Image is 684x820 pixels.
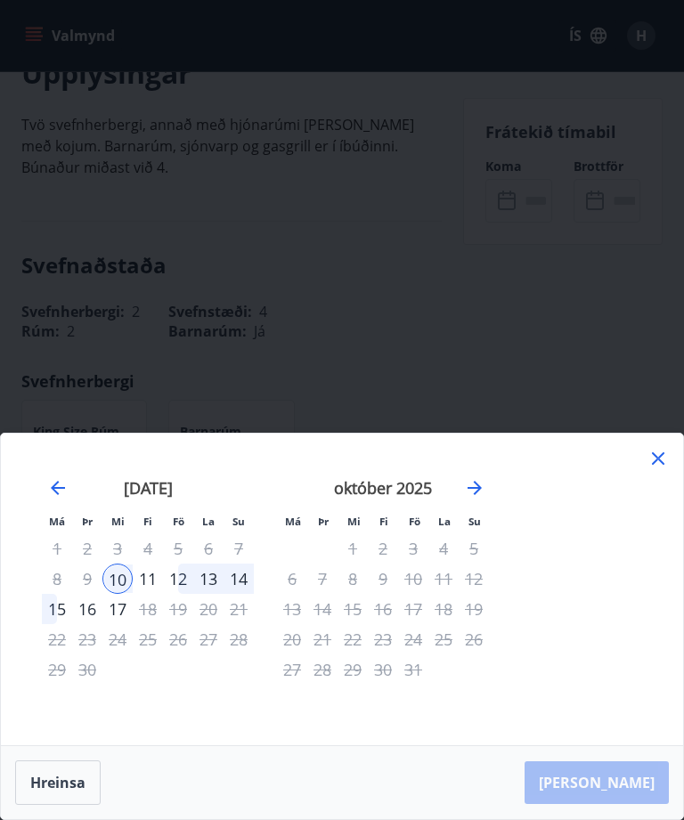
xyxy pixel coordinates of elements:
[277,564,307,594] td: Not available. mánudagur, 6. október 2025
[368,533,398,564] td: Not available. fimmtudagur, 2. október 2025
[202,515,215,528] small: La
[102,624,133,654] td: Not available. miðvikudagur, 24. september 2025
[193,533,224,564] td: Not available. laugardagur, 6. september 2025
[133,594,163,624] td: Not available. fimmtudagur, 18. september 2025
[285,515,301,528] small: Má
[72,533,102,564] td: Not available. þriðjudagur, 2. september 2025
[42,654,72,685] td: Not available. mánudagur, 29. september 2025
[72,594,102,624] div: 16
[49,515,65,528] small: Má
[368,624,398,654] div: Aðeins útritun í boði
[459,594,489,624] td: Not available. sunnudagur, 19. október 2025
[224,533,254,564] td: Not available. sunnudagur, 7. september 2025
[428,624,459,654] td: Not available. laugardagur, 25. október 2025
[224,564,254,594] div: 14
[42,594,72,624] td: Choose mánudagur, 15. september 2025 as your check-out date. It’s available.
[232,515,245,528] small: Su
[428,533,459,564] td: Not available. laugardagur, 4. október 2025
[124,477,173,499] strong: [DATE]
[15,760,101,805] button: Hreinsa
[338,533,368,564] td: Not available. miðvikudagur, 1. október 2025
[42,564,72,594] td: Not available. mánudagur, 8. september 2025
[398,594,428,624] td: Not available. föstudagur, 17. október 2025
[133,533,163,564] td: Not available. fimmtudagur, 4. september 2025
[459,564,489,594] td: Not available. sunnudagur, 12. október 2025
[338,624,368,654] td: Not available. miðvikudagur, 22. október 2025
[409,515,420,528] small: Fö
[334,477,432,499] strong: október 2025
[277,594,307,624] td: Not available. mánudagur, 13. október 2025
[338,594,368,624] td: Not available. miðvikudagur, 15. október 2025
[163,533,193,564] td: Not available. föstudagur, 5. september 2025
[102,564,133,594] td: Selected as start date. miðvikudagur, 10. september 2025
[102,594,133,624] div: Aðeins útritun í boði
[338,564,368,594] td: Not available. miðvikudagur, 8. október 2025
[428,564,459,594] td: Not available. laugardagur, 11. október 2025
[163,564,193,594] div: 12
[398,533,428,564] td: Not available. föstudagur, 3. október 2025
[143,515,152,528] small: Fi
[398,624,428,654] td: Not available. föstudagur, 24. október 2025
[224,624,254,654] td: Not available. sunnudagur, 28. september 2025
[102,533,133,564] td: Not available. miðvikudagur, 3. september 2025
[307,624,338,654] td: Not available. þriðjudagur, 21. október 2025
[42,624,72,654] td: Not available. mánudagur, 22. september 2025
[47,477,69,499] div: Move backward to switch to the previous month.
[398,654,428,685] td: Not available. föstudagur, 31. október 2025
[163,624,193,654] div: Aðeins útritun í boði
[277,624,307,654] td: Not available. mánudagur, 20. október 2025
[347,515,361,528] small: Mi
[318,515,329,528] small: Þr
[438,515,451,528] small: La
[72,564,102,594] td: Not available. þriðjudagur, 9. september 2025
[102,594,133,624] td: Choose miðvikudagur, 17. september 2025 as your check-out date. It’s available.
[368,564,398,594] td: Not available. fimmtudagur, 9. október 2025
[468,515,481,528] small: Su
[72,594,102,624] td: Choose þriðjudagur, 16. september 2025 as your check-out date. It’s available.
[111,515,125,528] small: Mi
[133,564,163,594] td: Choose fimmtudagur, 11. september 2025 as your check-out date. It’s available.
[307,564,338,594] td: Not available. þriðjudagur, 7. október 2025
[163,624,193,654] td: Not available. föstudagur, 26. september 2025
[224,564,254,594] td: Choose sunnudagur, 14. september 2025 as your check-out date. It’s available.
[42,533,72,564] td: Not available. mánudagur, 1. september 2025
[82,515,93,528] small: Þr
[72,654,102,685] td: Not available. þriðjudagur, 30. september 2025
[22,455,511,724] div: Calendar
[163,564,193,594] td: Choose föstudagur, 12. september 2025 as your check-out date. It’s available.
[277,654,307,685] td: Not available. mánudagur, 27. október 2025
[428,594,459,624] td: Not available. laugardagur, 18. október 2025
[224,594,254,624] td: Not available. sunnudagur, 21. september 2025
[42,594,72,624] div: 15
[72,533,102,564] div: Aðeins útritun í boði
[72,624,102,654] td: Not available. þriðjudagur, 23. september 2025
[173,515,184,528] small: Fö
[379,515,388,528] small: Fi
[163,594,193,624] td: Not available. föstudagur, 19. september 2025
[193,564,224,594] td: Choose laugardagur, 13. september 2025 as your check-out date. It’s available.
[307,654,338,685] td: Not available. þriðjudagur, 28. október 2025
[368,594,398,624] td: Not available. fimmtudagur, 16. október 2025
[133,624,163,654] td: Not available. fimmtudagur, 25. september 2025
[133,564,163,594] div: 11
[102,564,133,594] div: 10
[459,624,489,654] td: Not available. sunnudagur, 26. október 2025
[464,477,485,499] div: Move forward to switch to the next month.
[368,624,398,654] td: Not available. fimmtudagur, 23. október 2025
[193,564,224,594] div: 13
[307,594,338,624] td: Not available. þriðjudagur, 14. október 2025
[459,533,489,564] td: Not available. sunnudagur, 5. október 2025
[398,564,428,594] td: Not available. föstudagur, 10. október 2025
[368,654,398,685] td: Not available. fimmtudagur, 30. október 2025
[277,594,307,624] div: Aðeins útritun í boði
[338,654,368,685] td: Not available. miðvikudagur, 29. október 2025
[193,594,224,624] td: Not available. laugardagur, 20. september 2025
[193,624,224,654] td: Not available. laugardagur, 27. september 2025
